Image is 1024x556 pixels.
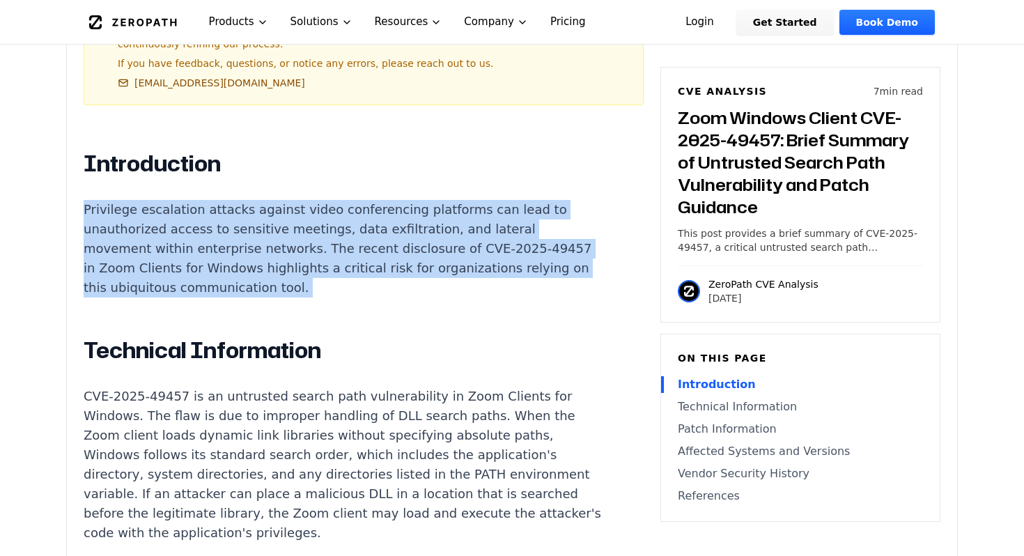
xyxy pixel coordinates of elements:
[118,56,632,70] p: If you have feedback, questions, or notice any errors, please reach out to us.
[678,376,923,393] a: Introduction
[84,150,602,178] h2: Introduction
[736,10,834,35] a: Get Started
[678,421,923,438] a: Patch Information
[678,280,700,302] img: ZeroPath CVE Analysis
[678,84,767,98] h6: CVE Analysis
[118,76,305,90] a: [EMAIL_ADDRESS][DOMAIN_NAME]
[708,291,819,305] p: [DATE]
[708,277,819,291] p: ZeroPath CVE Analysis
[678,399,923,415] a: Technical Information
[678,351,923,365] h6: On this page
[84,200,602,298] p: Privilege escalation attacks against video conferencing platforms can lead to unauthorized access...
[84,337,602,364] h2: Technical Information
[678,226,923,254] p: This post provides a brief summary of CVE-2025-49457, a critical untrusted search path vulnerabil...
[874,84,923,98] p: 7 min read
[84,387,602,543] p: CVE-2025-49457 is an untrusted search path vulnerability in Zoom Clients for Windows. The flaw is...
[678,443,923,460] a: Affected Systems and Versions
[678,488,923,504] a: References
[669,10,731,35] a: Login
[678,107,923,218] h3: Zoom Windows Client CVE-2025-49457: Brief Summary of Untrusted Search Path Vulnerability and Patc...
[839,10,935,35] a: Book Demo
[678,465,923,482] a: Vendor Security History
